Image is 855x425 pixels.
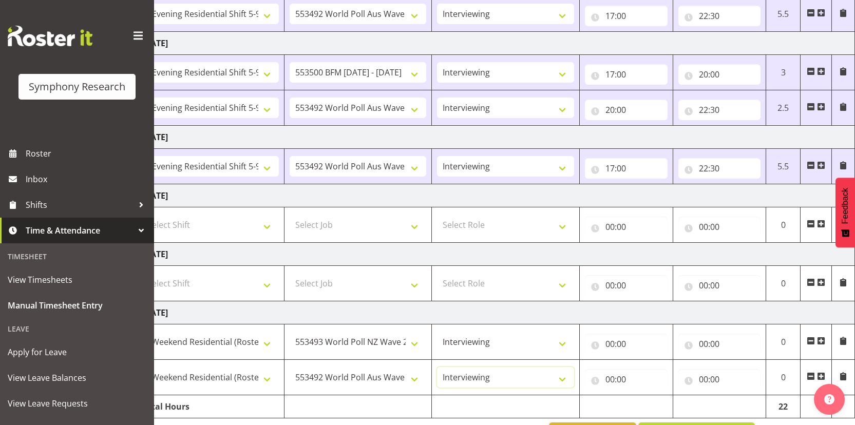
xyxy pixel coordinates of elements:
a: Manual Timesheet Entry [3,293,151,318]
td: 5.5 [766,149,801,184]
input: Click to select... [585,275,668,296]
input: Click to select... [678,275,761,296]
td: 22 [766,395,801,418]
input: Click to select... [585,100,668,120]
div: Symphony Research [29,79,125,94]
a: Apply for Leave [3,339,151,365]
td: Total Hours [137,395,284,418]
span: Inbox [26,171,149,187]
span: View Leave Requests [8,396,146,411]
td: 0 [766,324,801,360]
td: 0 [766,266,801,301]
input: Click to select... [678,64,761,85]
td: 0 [766,207,801,243]
input: Click to select... [678,6,761,26]
span: Apply for Leave [8,344,146,360]
a: View Leave Requests [3,391,151,416]
input: Click to select... [678,158,761,179]
span: Manual Timesheet Entry [8,298,146,313]
input: Click to select... [678,217,761,237]
input: Click to select... [585,64,668,85]
td: 2.5 [766,90,801,126]
td: [DATE] [137,243,855,266]
input: Click to select... [585,334,668,354]
span: View Leave Balances [8,370,146,385]
div: Timesheet [3,246,151,267]
td: 3 [766,55,801,90]
span: Shifts [26,197,134,212]
input: Click to select... [678,100,761,120]
td: [DATE] [137,184,855,207]
a: View Timesheets [3,267,151,293]
span: Feedback [841,188,850,224]
input: Click to select... [585,369,668,390]
td: [DATE] [137,301,855,324]
input: Click to select... [585,6,668,26]
td: [DATE] [137,126,855,149]
input: Click to select... [678,369,761,390]
input: Click to select... [585,158,668,179]
span: Time & Attendance [26,223,134,238]
div: Leave [3,318,151,339]
input: Click to select... [585,217,668,237]
button: Feedback - Show survey [835,178,855,247]
img: Rosterit website logo [8,26,92,46]
td: [DATE] [137,32,855,55]
td: 0 [766,360,801,395]
input: Click to select... [678,334,761,354]
a: View Leave Balances [3,365,151,391]
img: help-xxl-2.png [824,394,834,404]
span: Roster [26,146,149,161]
span: View Timesheets [8,272,146,287]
